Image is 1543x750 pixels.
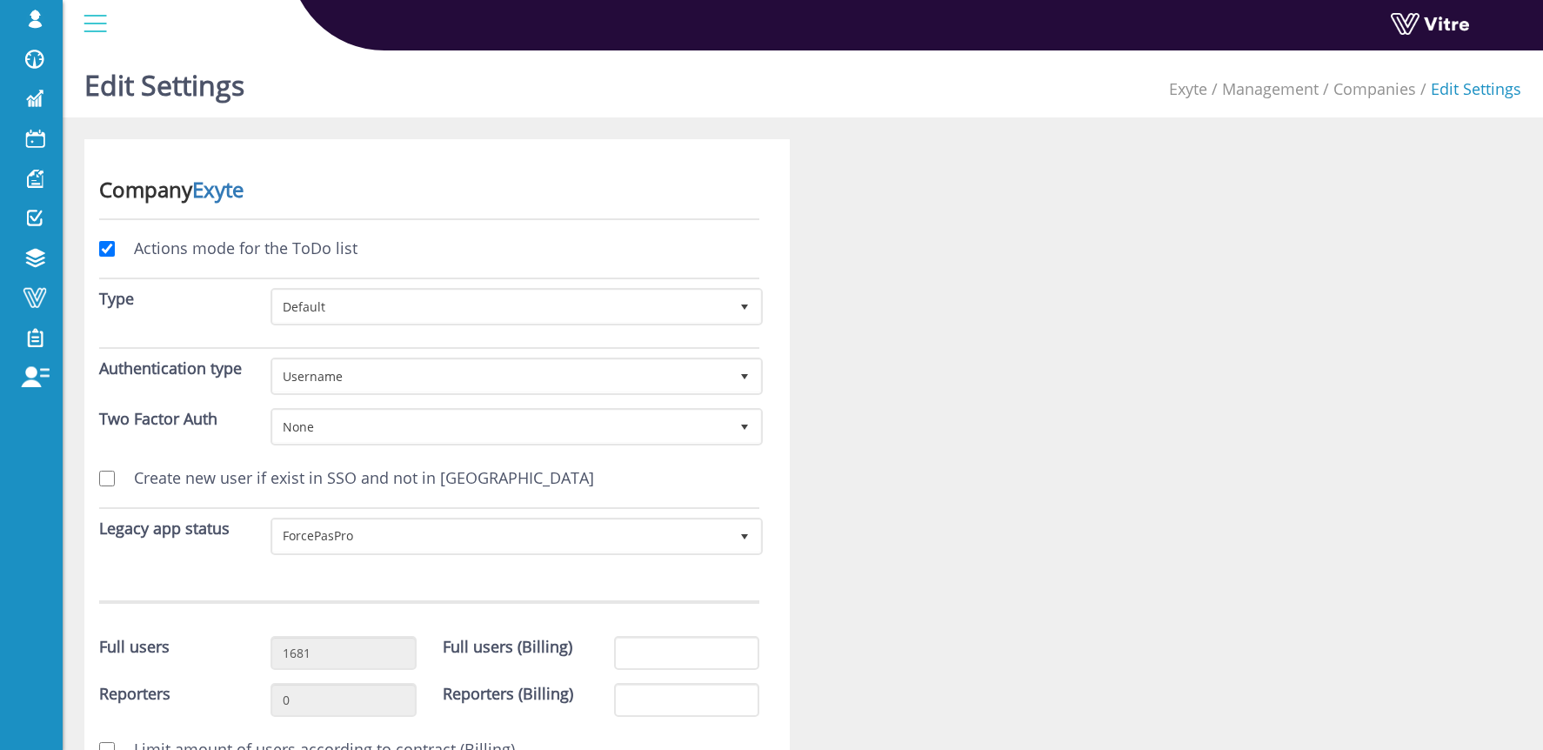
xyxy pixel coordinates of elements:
[443,636,572,659] label: Full users (Billing)
[1333,78,1416,99] a: Companies
[192,175,244,204] a: Exyte
[117,467,594,490] label: Create new user if exist in SSO and not in [GEOGRAPHIC_DATA]
[99,358,242,380] label: Authentication type
[273,360,729,392] span: Username
[1207,78,1319,101] li: Management
[99,288,134,311] label: Type
[273,520,729,552] span: ForcePasPro
[84,44,244,117] h1: Edit Settings
[729,291,760,322] span: select
[729,360,760,392] span: select
[99,636,170,659] label: Full users
[117,238,357,260] label: Actions mode for the ToDo list
[443,683,573,706] label: Reporters (Billing)
[729,520,760,552] span: select
[729,411,760,442] span: select
[99,241,115,257] input: Actions mode for the ToDo list
[1169,78,1207,99] span: 406
[99,408,217,431] label: Two Factor Auth
[273,411,729,442] span: None
[99,683,170,706] label: Reporters
[99,178,759,201] h3: Company
[99,471,115,486] input: Create new user if exist in SSO and not in [GEOGRAPHIC_DATA]
[273,291,729,322] span: Default
[1416,78,1521,101] li: Edit Settings
[99,518,230,540] label: Legacy app status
